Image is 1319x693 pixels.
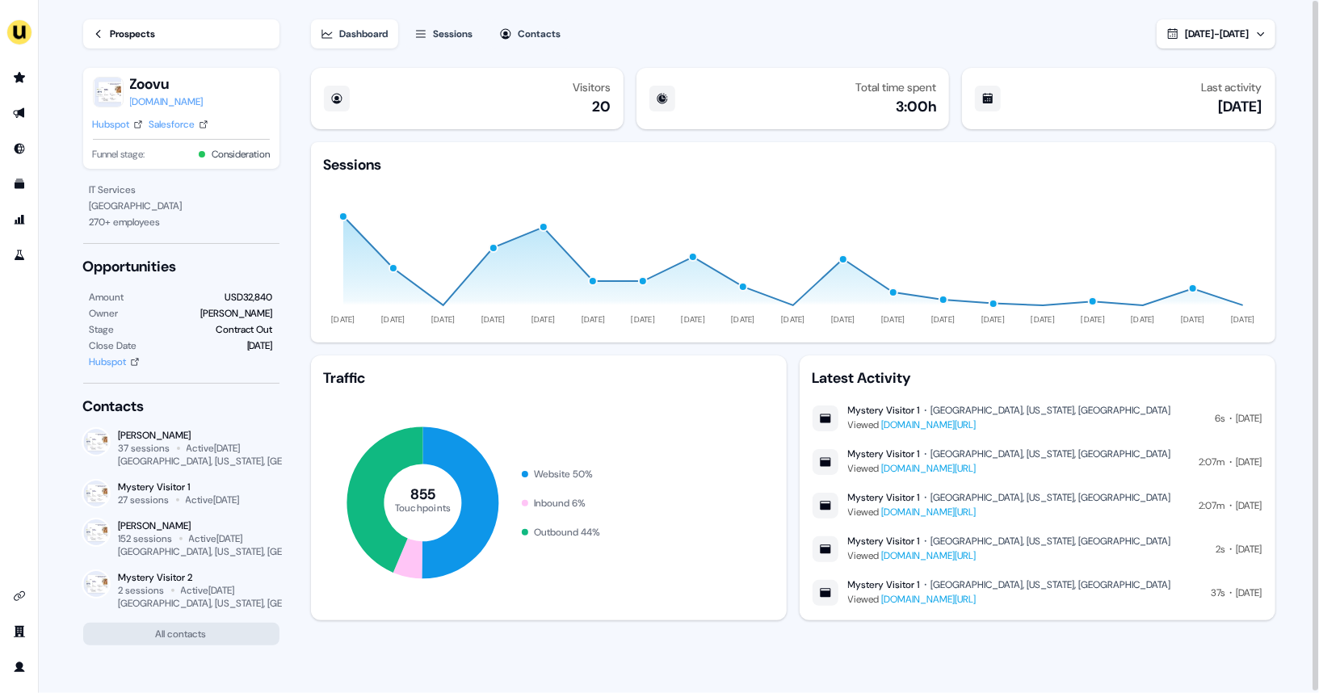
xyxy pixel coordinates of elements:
[149,116,195,132] div: Salesforce
[931,491,1171,504] div: [GEOGRAPHIC_DATA], [US_STATE], [GEOGRAPHIC_DATA]
[581,314,605,325] tspan: [DATE]
[535,524,601,540] div: Outbound 44 %
[181,584,235,597] div: Active [DATE]
[592,97,611,116] div: 20
[882,506,977,519] a: [DOMAIN_NAME][URL]
[6,136,32,162] a: Go to Inbound
[130,74,204,94] button: Zoovu
[186,493,240,506] div: Active [DATE]
[93,116,143,132] a: Hubspot
[1081,314,1105,325] tspan: [DATE]
[93,116,130,132] div: Hubspot
[1219,97,1262,116] div: [DATE]
[83,397,279,416] div: Contacts
[324,155,382,174] div: Sessions
[111,26,156,42] div: Prospects
[200,305,273,321] div: [PERSON_NAME]
[90,354,127,370] div: Hubspot
[187,442,241,455] div: Active [DATE]
[481,314,505,325] tspan: [DATE]
[6,207,32,233] a: Go to attribution
[149,116,208,132] a: Salesforce
[6,100,32,126] a: Go to outbound experience
[6,65,32,90] a: Go to prospects
[882,462,977,475] a: [DOMAIN_NAME][URL]
[1131,314,1155,325] tspan: [DATE]
[90,338,137,354] div: Close Date
[848,578,920,591] div: Mystery Visitor 1
[573,81,611,94] div: Visitors
[225,289,273,305] div: USD32,840
[119,481,240,493] div: Mystery Visitor 1
[535,495,586,511] div: Inbound 6 %
[119,532,173,545] div: 152 sessions
[1186,27,1250,40] span: [DATE] - [DATE]
[6,171,32,197] a: Go to templates
[931,578,1171,591] div: [GEOGRAPHIC_DATA], [US_STATE], [GEOGRAPHIC_DATA]
[90,214,273,230] div: 270 + employees
[931,404,1171,417] div: [GEOGRAPHIC_DATA], [US_STATE], [GEOGRAPHIC_DATA]
[90,305,119,321] div: Owner
[489,19,571,48] button: Contacts
[1231,314,1255,325] tspan: [DATE]
[848,404,920,417] div: Mystery Visitor 1
[1157,19,1275,48] button: [DATE]-[DATE]
[1216,541,1225,557] div: 2s
[93,146,145,162] span: Funnel stage:
[311,19,398,48] button: Dashboard
[247,338,273,354] div: [DATE]
[531,314,555,325] tspan: [DATE]
[813,368,1262,388] div: Latest Activity
[896,97,936,116] div: 3:00h
[1237,498,1262,514] div: [DATE]
[119,442,170,455] div: 37 sessions
[1237,541,1262,557] div: [DATE]
[681,314,705,325] tspan: [DATE]
[83,623,279,645] button: All contacts
[1216,410,1225,426] div: 6s
[83,19,279,48] a: Prospects
[434,26,473,42] div: Sessions
[340,26,389,42] div: Dashboard
[731,314,755,325] tspan: [DATE]
[405,19,483,48] button: Sessions
[855,81,936,94] div: Total time spent
[6,583,32,609] a: Go to integrations
[83,257,279,276] div: Opportunities
[119,519,279,532] div: [PERSON_NAME]
[848,504,1171,520] div: Viewed
[848,548,1171,564] div: Viewed
[882,418,977,431] a: [DOMAIN_NAME][URL]
[848,591,1171,607] div: Viewed
[881,314,905,325] tspan: [DATE]
[1237,410,1262,426] div: [DATE]
[130,94,204,110] a: [DOMAIN_NAME]
[119,545,361,558] div: [GEOGRAPHIC_DATA], [US_STATE], [GEOGRAPHIC_DATA]
[882,549,977,562] a: [DOMAIN_NAME][URL]
[212,146,270,162] button: Consideration
[848,447,920,460] div: Mystery Visitor 1
[431,314,456,325] tspan: [DATE]
[331,314,355,325] tspan: [DATE]
[1202,81,1262,94] div: Last activity
[931,447,1171,460] div: [GEOGRAPHIC_DATA], [US_STATE], [GEOGRAPHIC_DATA]
[410,485,435,505] tspan: 855
[90,198,273,214] div: [GEOGRAPHIC_DATA]
[930,314,955,325] tspan: [DATE]
[119,571,279,584] div: Mystery Visitor 2
[848,535,920,548] div: Mystery Visitor 1
[535,466,594,482] div: Website 50 %
[1199,454,1225,470] div: 2:07m
[519,26,561,42] div: Contacts
[1181,314,1205,325] tspan: [DATE]
[781,314,805,325] tspan: [DATE]
[189,532,243,545] div: Active [DATE]
[631,314,655,325] tspan: [DATE]
[119,584,165,597] div: 2 sessions
[90,354,140,370] a: Hubspot
[882,593,977,606] a: [DOMAIN_NAME][URL]
[90,289,124,305] div: Amount
[848,417,1171,433] div: Viewed
[119,493,170,506] div: 27 sessions
[381,314,405,325] tspan: [DATE]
